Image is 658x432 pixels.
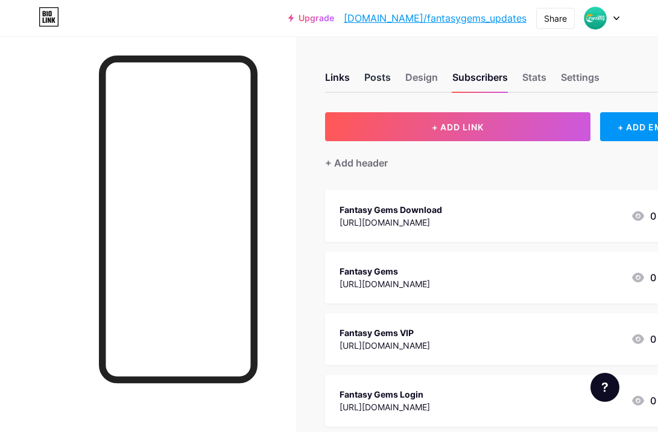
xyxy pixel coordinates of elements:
[340,265,430,278] div: Fantasy Gems
[561,70,599,92] div: Settings
[325,70,350,92] div: Links
[340,278,430,290] div: [URL][DOMAIN_NAME]
[340,401,430,413] div: [URL][DOMAIN_NAME]
[325,112,590,141] button: + ADD LINK
[405,70,438,92] div: Design
[584,7,607,30] img: 92jeetopk
[340,339,430,352] div: [URL][DOMAIN_NAME]
[631,332,656,346] div: 0
[340,216,442,229] div: [URL][DOMAIN_NAME]
[631,209,656,223] div: 0
[340,203,442,216] div: Fantasy Gems Download
[432,122,484,132] span: + ADD LINK
[340,388,430,401] div: Fantasy Gems Login
[452,70,508,92] div: Subscribers
[364,70,391,92] div: Posts
[522,70,546,92] div: Stats
[631,393,656,408] div: 0
[544,12,567,25] div: Share
[340,326,430,339] div: Fantasy Gems VIP
[344,11,527,25] a: [DOMAIN_NAME]/fantasygems_updates
[325,156,388,170] div: + Add header
[631,270,656,285] div: 0
[288,13,334,23] a: Upgrade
